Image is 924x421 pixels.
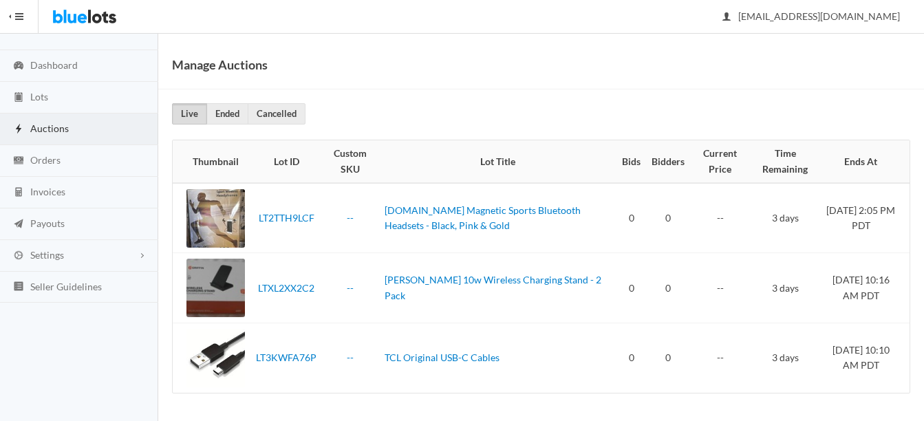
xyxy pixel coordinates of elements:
[385,274,601,301] a: [PERSON_NAME] 10w Wireless Charging Stand - 2 Pack
[12,218,25,231] ion-icon: paper plane
[12,250,25,263] ion-icon: cog
[322,140,379,183] th: Custom SKU
[30,59,78,71] span: Dashboard
[616,253,646,323] td: 0
[385,352,499,363] a: TCL Original USB-C Cables
[347,352,354,363] a: --
[646,140,690,183] th: Bidders
[250,140,322,183] th: Lot ID
[12,281,25,294] ion-icon: list box
[385,204,581,232] a: [DOMAIN_NAME] Magnetic Sports Bluetooth Headsets - Black, Pink & Gold
[616,140,646,183] th: Bids
[206,103,248,125] a: Ended
[646,253,690,323] td: 0
[12,186,25,199] ion-icon: calculator
[750,140,821,183] th: Time Remaining
[30,91,48,102] span: Lots
[30,281,102,292] span: Seller Guidelines
[12,155,25,168] ion-icon: cash
[750,323,821,393] td: 3 days
[821,183,910,253] td: [DATE] 2:05 PM PDT
[30,217,65,229] span: Payouts
[616,323,646,393] td: 0
[12,91,25,105] ion-icon: clipboard
[750,183,821,253] td: 3 days
[616,183,646,253] td: 0
[347,212,354,224] a: --
[821,323,910,393] td: [DATE] 10:10 AM PDT
[646,323,690,393] td: 0
[690,140,750,183] th: Current Price
[821,140,910,183] th: Ends At
[173,140,250,183] th: Thumbnail
[690,323,750,393] td: --
[172,54,268,75] h1: Manage Auctions
[690,183,750,253] td: --
[12,60,25,73] ion-icon: speedometer
[12,123,25,136] ion-icon: flash
[379,140,617,183] th: Lot Title
[750,253,821,323] td: 3 days
[30,186,65,197] span: Invoices
[720,11,733,24] ion-icon: person
[646,183,690,253] td: 0
[172,103,207,125] a: Live
[259,212,314,224] a: LT2TTH9LCF
[256,352,316,363] a: LT3KWFA76P
[30,154,61,166] span: Orders
[690,253,750,323] td: --
[258,282,314,294] a: LTXL2XX2C2
[30,249,64,261] span: Settings
[30,122,69,134] span: Auctions
[347,282,354,294] a: --
[723,10,900,22] span: [EMAIL_ADDRESS][DOMAIN_NAME]
[248,103,305,125] a: Cancelled
[821,253,910,323] td: [DATE] 10:16 AM PDT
